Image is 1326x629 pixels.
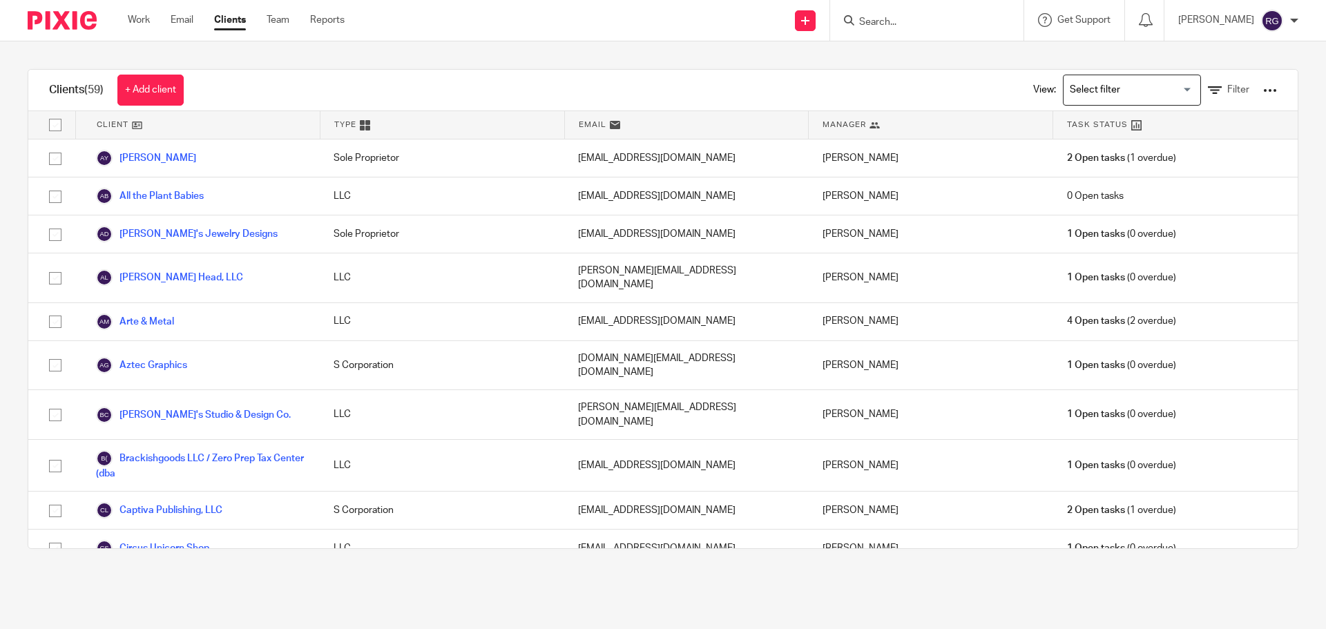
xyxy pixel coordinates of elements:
a: [PERSON_NAME]'s Studio & Design Co. [96,407,291,423]
span: 1 Open tasks [1067,541,1125,555]
span: (0 overdue) [1067,407,1176,421]
a: Email [171,13,193,27]
img: svg%3E [96,269,113,286]
span: Type [334,119,356,130]
div: [PERSON_NAME] [809,341,1053,390]
span: Get Support [1057,15,1111,25]
div: LLC [320,303,564,340]
div: Sole Proprietor [320,215,564,253]
span: 1 Open tasks [1067,227,1125,241]
input: Search for option [1065,78,1193,102]
a: Aztec Graphics [96,357,187,374]
span: 1 Open tasks [1067,358,1125,372]
span: Client [97,119,128,130]
span: (0 overdue) [1067,541,1176,555]
span: 2 Open tasks [1067,503,1125,517]
div: LLC [320,253,564,302]
div: LLC [320,390,564,439]
div: S Corporation [320,492,564,529]
div: [PERSON_NAME] [809,177,1053,215]
img: svg%3E [96,407,113,423]
span: (0 overdue) [1067,227,1176,241]
div: [PERSON_NAME] [809,390,1053,439]
a: [PERSON_NAME] [96,150,196,166]
img: svg%3E [96,540,113,557]
div: LLC [320,177,564,215]
div: [PERSON_NAME] [809,440,1053,491]
span: 1 Open tasks [1067,458,1125,472]
a: Work [128,13,150,27]
a: Captiva Publishing, LLC [96,502,222,519]
div: [EMAIL_ADDRESS][DOMAIN_NAME] [564,440,809,491]
h1: Clients [49,83,104,97]
span: 4 Open tasks [1067,314,1125,328]
span: Task Status [1067,119,1128,130]
span: 1 Open tasks [1067,271,1125,284]
img: svg%3E [96,357,113,374]
a: Circus Unicorn Shop [96,540,209,557]
div: [PERSON_NAME] [809,303,1053,340]
a: + Add client [117,75,184,106]
div: [EMAIL_ADDRESS][DOMAIN_NAME] [564,215,809,253]
a: Arte & Metal [96,313,174,330]
a: Reports [310,13,345,27]
a: [PERSON_NAME] Head, LLC [96,269,243,286]
a: [PERSON_NAME]'s Jewelry Designs [96,226,278,242]
div: S Corporation [320,341,564,390]
div: LLC [320,440,564,491]
img: svg%3E [96,150,113,166]
img: svg%3E [96,450,113,467]
div: Sole Proprietor [320,139,564,177]
div: [EMAIL_ADDRESS][DOMAIN_NAME] [564,530,809,567]
div: [PERSON_NAME][EMAIL_ADDRESS][DOMAIN_NAME] [564,390,809,439]
img: svg%3E [1261,10,1283,32]
div: LLC [320,530,564,567]
a: All the Plant Babies [96,188,204,204]
span: 0 Open tasks [1067,189,1124,203]
span: Email [579,119,606,130]
div: [EMAIL_ADDRESS][DOMAIN_NAME] [564,303,809,340]
span: (2 overdue) [1067,314,1176,328]
div: View: [1012,70,1277,110]
span: (0 overdue) [1067,271,1176,284]
a: Clients [214,13,246,27]
div: [DOMAIN_NAME][EMAIL_ADDRESS][DOMAIN_NAME] [564,341,809,390]
img: svg%3E [96,313,113,330]
span: (1 overdue) [1067,151,1176,165]
div: [PERSON_NAME][EMAIL_ADDRESS][DOMAIN_NAME] [564,253,809,302]
span: (0 overdue) [1067,358,1176,372]
input: Search [858,17,982,29]
span: 2 Open tasks [1067,151,1125,165]
a: Brackishgoods LLC / Zero Prep Tax Center (dba [96,450,306,481]
div: [EMAIL_ADDRESS][DOMAIN_NAME] [564,139,809,177]
div: [EMAIL_ADDRESS][DOMAIN_NAME] [564,177,809,215]
img: Pixie [28,11,97,30]
div: [PERSON_NAME] [809,530,1053,567]
span: (1 overdue) [1067,503,1176,517]
p: [PERSON_NAME] [1178,13,1254,27]
span: (59) [84,84,104,95]
a: Team [267,13,289,27]
span: Manager [823,119,866,130]
img: svg%3E [96,188,113,204]
input: Select all [42,112,68,138]
span: Filter [1227,85,1249,95]
div: [PERSON_NAME] [809,253,1053,302]
div: [EMAIL_ADDRESS][DOMAIN_NAME] [564,492,809,529]
div: [PERSON_NAME] [809,215,1053,253]
span: (0 overdue) [1067,458,1176,472]
img: svg%3E [96,502,113,519]
div: [PERSON_NAME] [809,492,1053,529]
span: 1 Open tasks [1067,407,1125,421]
img: svg%3E [96,226,113,242]
div: Search for option [1063,75,1201,106]
div: [PERSON_NAME] [809,139,1053,177]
